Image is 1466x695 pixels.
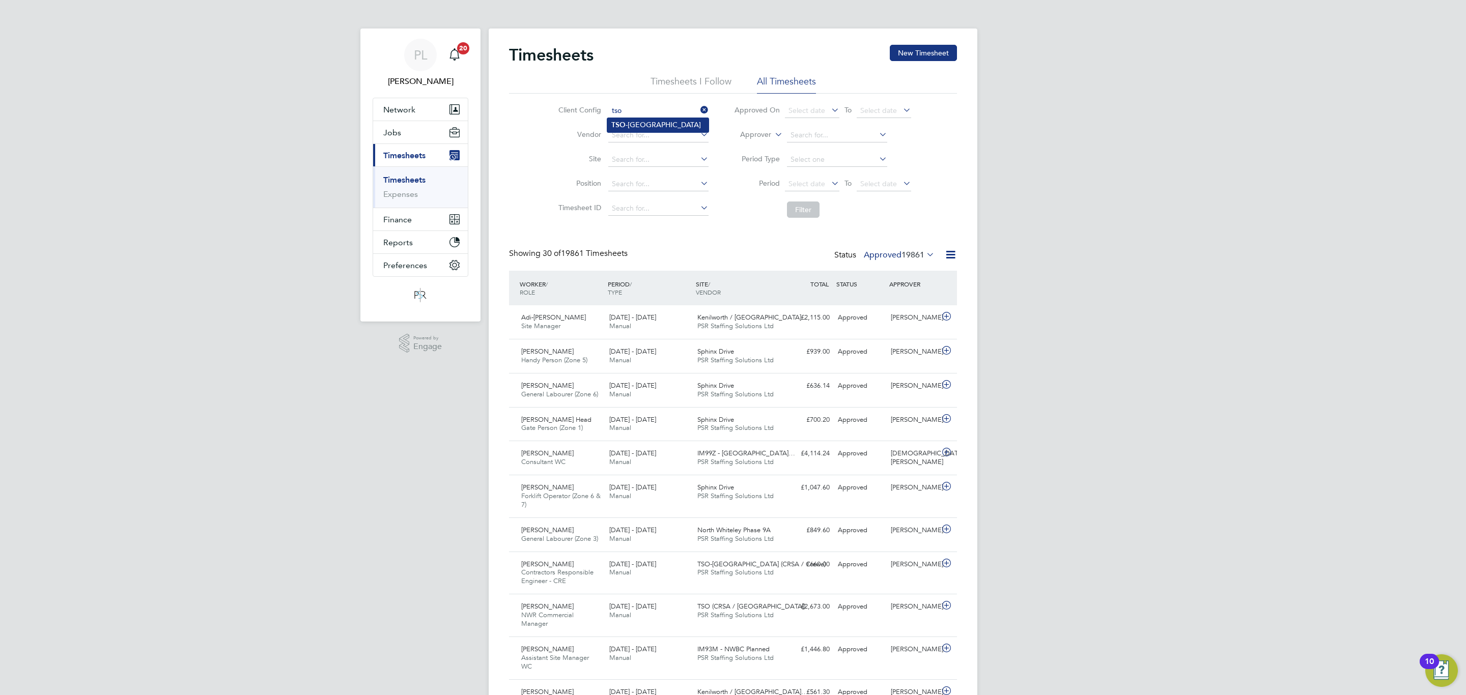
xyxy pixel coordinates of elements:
[841,177,855,190] span: To
[697,645,770,653] span: IM93M - NWBC Planned
[834,378,887,394] div: Approved
[860,179,897,188] span: Select date
[555,179,601,188] label: Position
[834,445,887,462] div: Approved
[834,412,887,428] div: Approved
[841,103,855,117] span: To
[887,378,940,394] div: [PERSON_NAME]
[414,48,427,62] span: PL
[864,250,935,260] label: Approved
[787,128,887,142] input: Search for...
[651,75,731,94] li: Timesheets I Follow
[697,483,734,491] span: Sphinx Drive
[608,153,709,167] input: Search for...
[887,598,940,615] div: [PERSON_NAME]
[609,483,656,491] span: [DATE] - [DATE]
[697,381,734,390] span: Sphinx Drive
[609,322,631,330] span: Manual
[901,250,924,260] span: 19861
[520,288,535,296] span: ROLE
[887,556,940,573] div: [PERSON_NAME]
[708,280,710,288] span: /
[444,39,465,71] a: 20
[555,130,601,139] label: Vendor
[373,287,468,303] a: Go to home page
[887,275,940,293] div: APPROVER
[696,288,721,296] span: VENDOR
[383,215,412,224] span: Finance
[630,280,632,288] span: /
[834,343,887,360] div: Approved
[781,522,834,539] div: £849.60
[608,177,709,191] input: Search for...
[787,201,820,218] button: Filter
[607,118,709,132] li: -[GEOGRAPHIC_DATA]
[834,556,887,573] div: Approved
[608,288,622,296] span: TYPE
[413,334,442,342] span: Powered by
[697,356,774,364] span: PSR Staffing Solutions Ltd
[834,275,887,293] div: STATUS
[781,598,834,615] div: £2,673.00
[781,412,834,428] div: £700.20
[546,280,548,288] span: /
[373,208,468,230] button: Finance
[609,423,631,432] span: Manual
[697,423,774,432] span: PSR Staffing Solutions Ltd
[383,175,426,185] a: Timesheets
[781,445,834,462] div: £4,114.24
[725,130,771,140] label: Approver
[608,104,709,118] input: Search for...
[413,342,442,351] span: Engage
[373,75,468,88] span: Paul Ledingham
[787,153,887,167] input: Select one
[887,479,940,496] div: [PERSON_NAME]
[609,390,631,398] span: Manual
[609,356,631,364] span: Manual
[697,611,774,619] span: PSR Staffing Solutions Ltd
[521,313,586,322] span: Adi-[PERSON_NAME]
[697,390,774,398] span: PSR Staffing Solutions Ltd
[834,598,887,615] div: Approved
[521,390,598,398] span: General Labourer (Zone 6)
[608,128,709,142] input: Search for...
[887,522,940,539] div: [PERSON_NAME]
[781,556,834,573] div: £660.00
[521,602,574,611] span: [PERSON_NAME]
[887,641,940,658] div: [PERSON_NAME]
[890,45,957,61] button: New Timesheet
[834,641,887,658] div: Approved
[1425,654,1458,687] button: Open Resource Center, 10 new notifications
[697,415,734,424] span: Sphinx Drive
[517,275,605,301] div: WORKER
[609,381,656,390] span: [DATE] - [DATE]
[383,189,418,199] a: Expenses
[697,534,774,543] span: PSR Staffing Solutions Ltd
[609,653,631,662] span: Manual
[543,248,628,258] span: 19861 Timesheets
[360,28,481,322] nav: Main navigation
[521,483,574,491] span: [PERSON_NAME]
[373,39,468,88] a: PL[PERSON_NAME]
[781,479,834,496] div: £1,047.60
[757,75,816,94] li: All Timesheets
[734,179,780,188] label: Period
[697,322,774,330] span: PSR Staffing Solutions Ltd
[734,154,780,163] label: Period Type
[697,347,734,356] span: Sphinx Drive
[521,491,601,509] span: Forklift Operator (Zone 6 & 7)
[373,121,468,143] button: Jobs
[609,526,656,534] span: [DATE] - [DATE]
[373,254,468,276] button: Preferences
[697,602,805,611] span: TSO (CRSA / [GEOGRAPHIC_DATA])
[521,423,583,432] span: Gate Person (Zone 1)
[399,334,442,353] a: Powered byEngage
[697,568,774,576] span: PSR Staffing Solutions Ltd
[788,106,825,115] span: Select date
[555,154,601,163] label: Site
[521,457,566,466] span: Consultant WC
[697,526,771,534] span: North Whiteley Phase 9A
[521,381,574,390] span: [PERSON_NAME]
[834,522,887,539] div: Approved
[609,534,631,543] span: Manual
